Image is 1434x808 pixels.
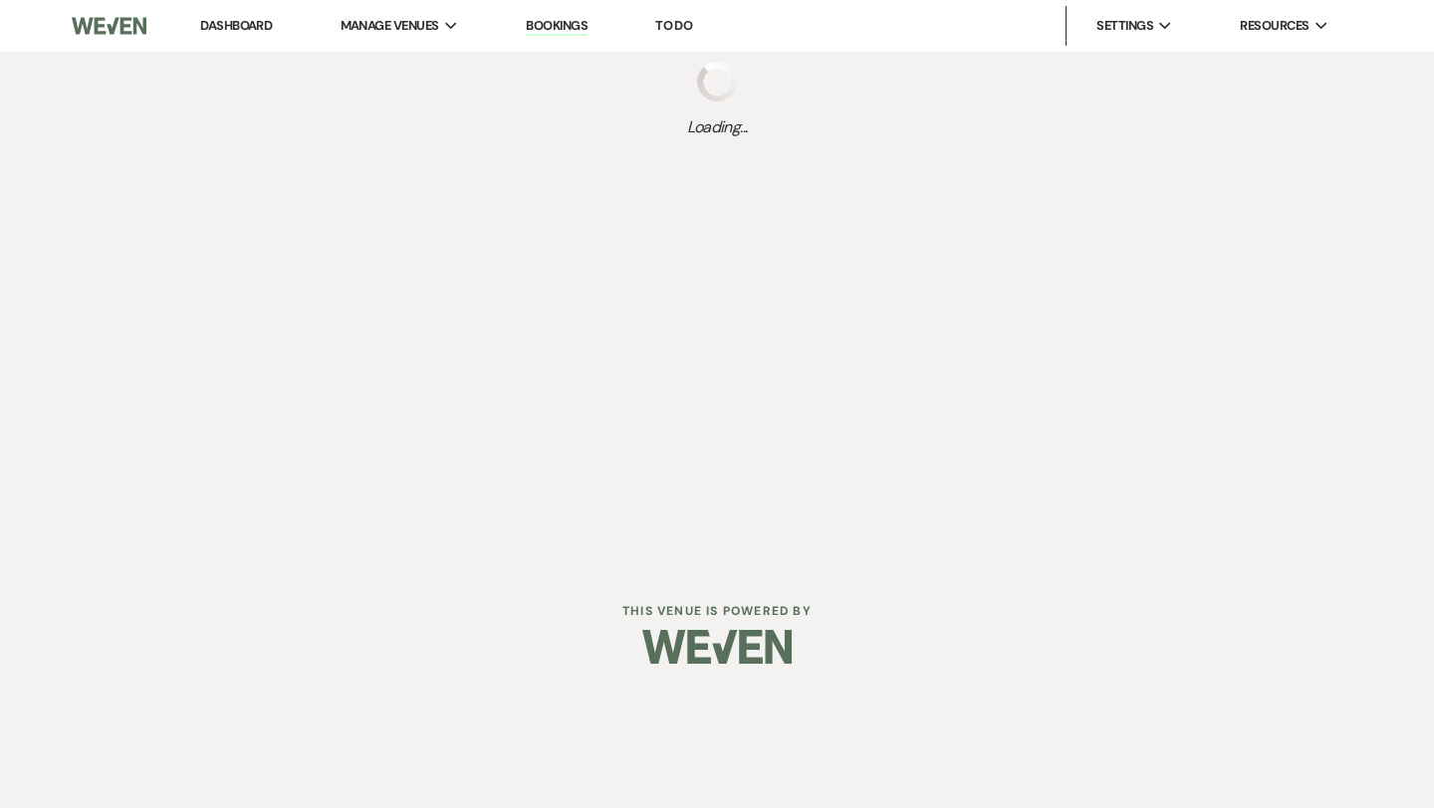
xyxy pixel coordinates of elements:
[697,62,737,101] img: loading spinner
[200,17,272,34] a: Dashboard
[1096,16,1153,36] span: Settings
[1240,16,1309,36] span: Resources
[72,5,146,47] img: Weven Logo
[526,17,588,36] a: Bookings
[687,115,748,139] span: Loading...
[642,612,792,682] img: Weven Logo
[655,17,692,34] a: To Do
[341,16,439,36] span: Manage Venues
